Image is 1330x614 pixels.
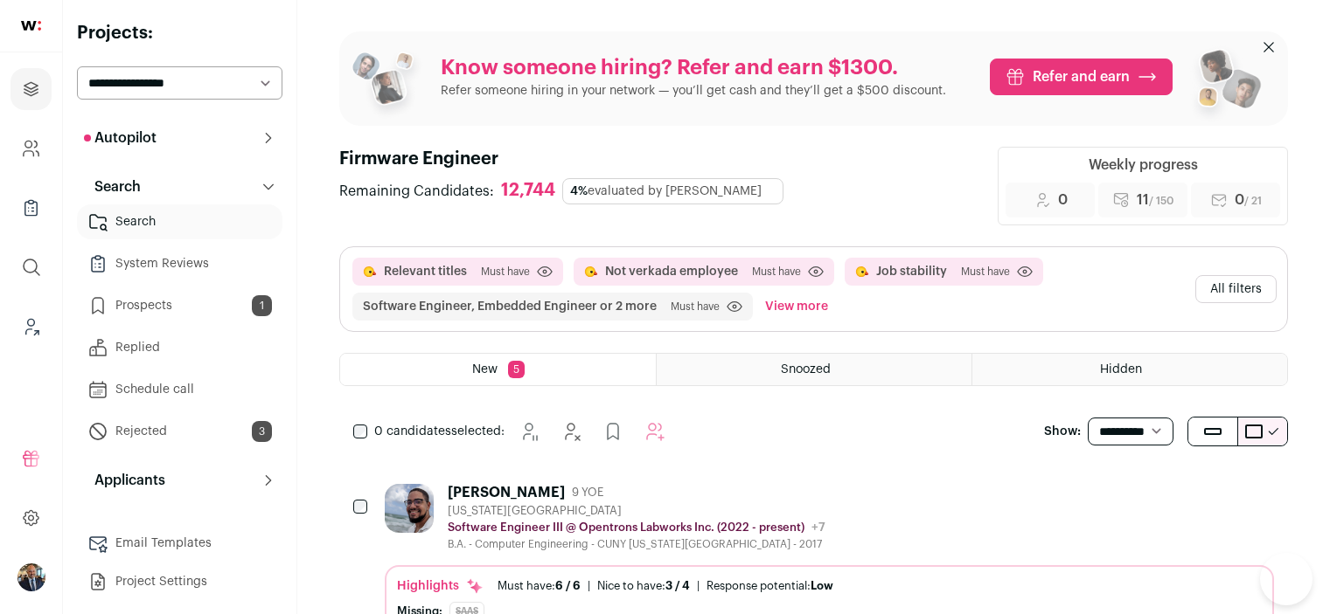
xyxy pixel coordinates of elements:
span: 11 [1137,190,1173,210]
a: Schedule call [77,372,282,407]
div: evaluated by [PERSON_NAME] [562,178,783,204]
button: All filters [1195,275,1277,303]
p: Refer someone hiring in your network — you’ll get cash and they’ll get a $500 discount. [441,82,946,100]
a: Project Settings [77,564,282,599]
span: 3 / 4 [665,580,690,591]
span: Must have [481,265,530,279]
span: 6 / 6 [555,580,581,591]
span: Must have [752,265,801,279]
button: Relevant titles [384,263,467,280]
button: Open dropdown [17,563,45,591]
div: Highlights [397,577,484,595]
span: Must have [671,300,720,314]
p: Applicants [84,470,165,491]
span: 3 [252,421,272,442]
p: Autopilot [84,128,157,148]
div: [US_STATE][GEOGRAPHIC_DATA] [448,504,825,518]
div: Must have: [498,579,581,593]
span: Remaining Candidates: [339,181,494,202]
button: Software Engineer, Embedded Engineer or 2 more [363,298,657,315]
div: Nice to have: [597,579,690,593]
span: 1 [252,295,272,316]
a: Company Lists [10,187,52,229]
img: referral_people_group_2-7c1ec42c15280f3369c0665c33c00ed472fd7f6af9dd0ec46c364f9a93ccf9a4.png [1187,42,1264,126]
a: Leads (Backoffice) [10,306,52,348]
img: 18202275-medium_jpg [17,563,45,591]
button: View more [762,293,832,321]
span: selected: [374,423,505,440]
span: Hidden [1100,363,1142,376]
a: Refer and earn [990,59,1173,95]
span: 0 candidates [374,425,451,438]
span: 4% [570,185,588,197]
p: Know someone hiring? Refer and earn $1300. [441,54,946,82]
span: +7 [811,521,825,534]
a: Snoozed [657,354,971,385]
button: Job stability [876,263,947,280]
button: Not verkada employee [605,263,738,280]
span: Must have [961,265,1010,279]
div: [PERSON_NAME] [448,484,565,501]
a: Company and ATS Settings [10,128,52,169]
a: Hidden [972,354,1287,385]
p: Software Engineer III @ Opentrons Labworks Inc. (2022 - present) [448,521,804,535]
a: Prospects1 [77,288,282,323]
h2: Projects: [77,21,282,45]
p: Search [84,176,141,197]
span: New [472,363,498,376]
button: Search [77,169,282,204]
a: Projects [10,68,52,110]
span: / 21 [1244,196,1262,206]
button: Autopilot [77,121,282,155]
a: Replied [77,330,282,365]
ul: | | [498,579,833,593]
iframe: Help Scout Beacon - Open [1260,553,1313,605]
div: 12,744 [501,180,555,202]
a: Email Templates [77,526,282,561]
h1: Firmware Engineer [339,147,783,171]
span: 0 [1058,190,1068,210]
p: Show: [1044,423,1081,440]
a: Search [77,204,282,239]
div: Response potential: [707,579,833,593]
span: Snoozed [781,363,831,376]
span: 5 [508,361,525,378]
img: wellfound-shorthand-0d5821cbd27db2630d0214b213865d53afaa358527fdda9d0ea32b1df1b89c2c.svg [21,21,41,31]
span: Low [811,580,833,591]
span: / 150 [1149,196,1173,206]
button: Applicants [77,463,282,498]
a: Rejected3 [77,414,282,449]
div: Weekly progress [1089,155,1198,176]
span: 9 YOE [572,486,603,500]
img: referral_people_group_1-3817b86375c0e7f77b15e9e1740954ef64e1f78137dd7e9f4ff27367cb2cd09a.png [350,45,427,122]
a: System Reviews [77,246,282,281]
span: 0 [1235,190,1262,210]
div: B.A. - Computer Engineering - CUNY [US_STATE][GEOGRAPHIC_DATA] - 2017 [448,537,825,551]
img: a969efa4b8249a749824f9249fd9a18b9bec0c613aff3e0515e53bd9b330418e.jpg [385,484,434,533]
